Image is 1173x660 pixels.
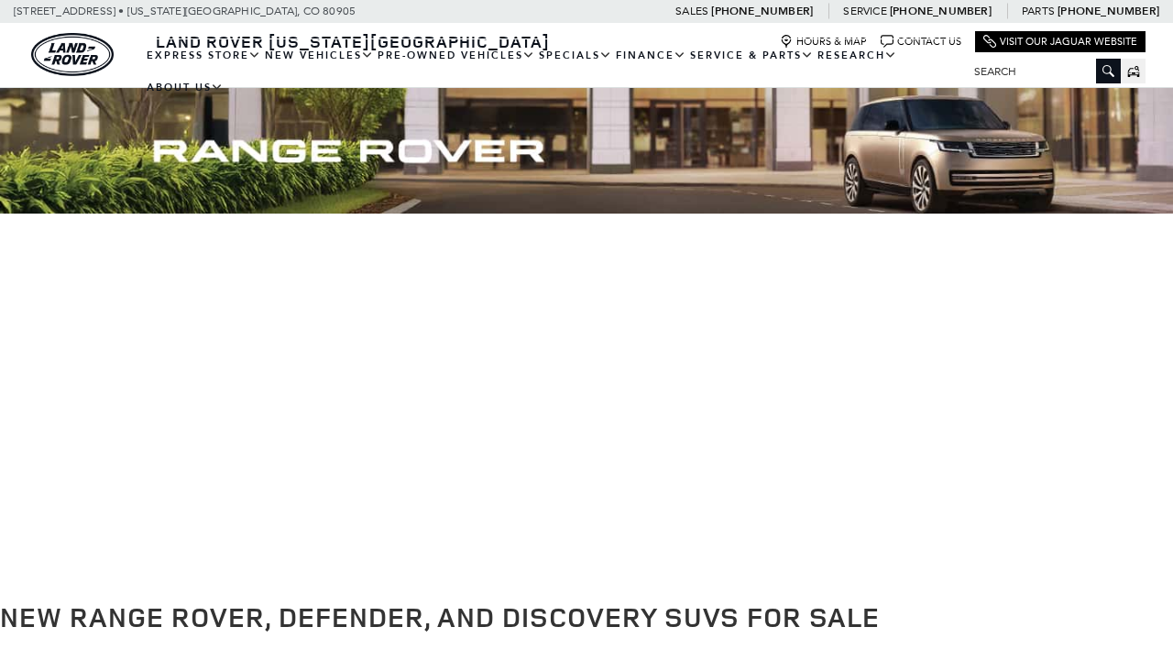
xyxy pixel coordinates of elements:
img: Land Rover [31,33,114,76]
a: EXPRESS STORE [145,39,263,71]
a: Specials [537,39,614,71]
a: [PHONE_NUMBER] [1058,4,1159,18]
a: New Vehicles [263,39,376,71]
span: Service [843,5,886,17]
a: Contact Us [881,35,961,49]
a: [PHONE_NUMBER] [890,4,992,18]
a: [PHONE_NUMBER] [711,4,813,18]
a: [STREET_ADDRESS] • [US_STATE][GEOGRAPHIC_DATA], CO 80905 [14,5,356,17]
span: Parts [1022,5,1055,17]
a: Finance [614,39,688,71]
span: Sales [675,5,708,17]
a: Service & Parts [688,39,816,71]
a: Hours & Map [780,35,867,49]
a: About Us [145,71,225,104]
a: Research [816,39,899,71]
span: Land Rover [US_STATE][GEOGRAPHIC_DATA] [156,30,550,52]
input: Search [960,60,1121,82]
a: Pre-Owned Vehicles [376,39,537,71]
a: land-rover [31,33,114,76]
a: Land Rover [US_STATE][GEOGRAPHIC_DATA] [145,30,561,52]
a: Visit Our Jaguar Website [983,35,1137,49]
nav: Main Navigation [145,39,960,104]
